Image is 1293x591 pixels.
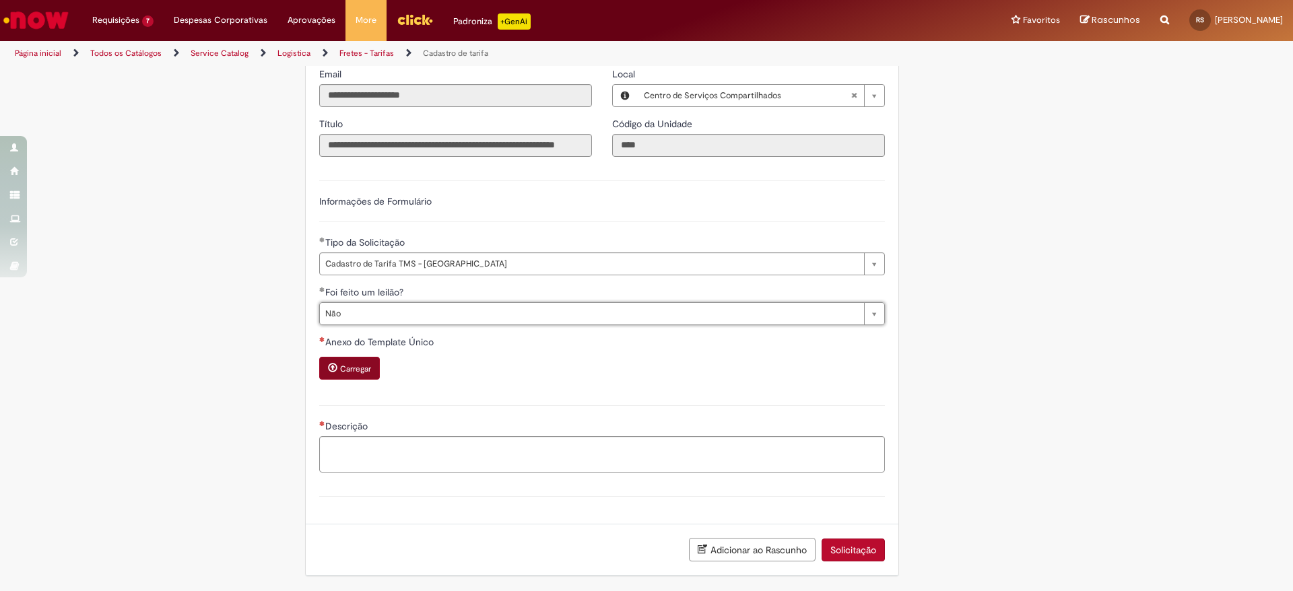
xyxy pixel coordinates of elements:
[689,538,816,561] button: Adicionar ao Rascunho
[844,85,864,106] abbr: Limpar campo Local
[319,68,344,80] span: Somente leitura - Email
[319,337,325,342] span: Necessários
[822,538,885,561] button: Solicitação
[325,336,436,348] span: Anexo do Template Único
[319,237,325,242] span: Obrigatório Preenchido
[288,13,335,27] span: Aprovações
[498,13,531,30] p: +GenAi
[277,48,310,59] a: Logistica
[319,357,380,380] button: Carregar anexo de Anexo do Template Único Required
[319,84,592,107] input: Email
[340,363,371,374] small: Carregar
[325,253,857,275] span: Cadastro de Tarifa TMS - [GEOGRAPHIC_DATA]
[319,436,885,473] textarea: Descrição
[1080,14,1140,27] a: Rascunhos
[90,48,162,59] a: Todos os Catálogos
[612,117,695,131] label: Somente leitura - Código da Unidade
[191,48,248,59] a: Service Catalog
[339,48,394,59] a: Fretes - Tarifas
[325,303,857,324] span: Não
[612,68,638,80] span: Local
[174,13,267,27] span: Despesas Corporativas
[644,85,851,106] span: Centro de Serviços Compartilhados
[10,41,852,66] ul: Trilhas de página
[356,13,376,27] span: More
[1,7,71,34] img: ServiceNow
[325,286,406,298] span: Foi feito um leilão?
[319,67,344,81] label: Somente leitura - Email
[319,117,345,131] label: Somente leitura - Título
[15,48,61,59] a: Página inicial
[1023,13,1060,27] span: Favoritos
[319,287,325,292] span: Obrigatório Preenchido
[1196,15,1204,24] span: RS
[92,13,139,27] span: Requisições
[1092,13,1140,26] span: Rascunhos
[423,48,488,59] a: Cadastro de tarifa
[319,195,432,207] label: Informações de Formulário
[1215,14,1283,26] span: [PERSON_NAME]
[397,9,433,30] img: click_logo_yellow_360x200.png
[612,118,695,130] span: Somente leitura - Código da Unidade
[319,134,592,157] input: Título
[612,134,885,157] input: Código da Unidade
[319,421,325,426] span: Necessários
[637,85,884,106] a: Centro de Serviços CompartilhadosLimpar campo Local
[142,15,154,27] span: 7
[613,85,637,106] button: Local, Visualizar este registro Centro de Serviços Compartilhados
[453,13,531,30] div: Padroniza
[325,420,370,432] span: Descrição
[319,118,345,130] span: Somente leitura - Título
[325,236,407,248] span: Tipo da Solicitação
